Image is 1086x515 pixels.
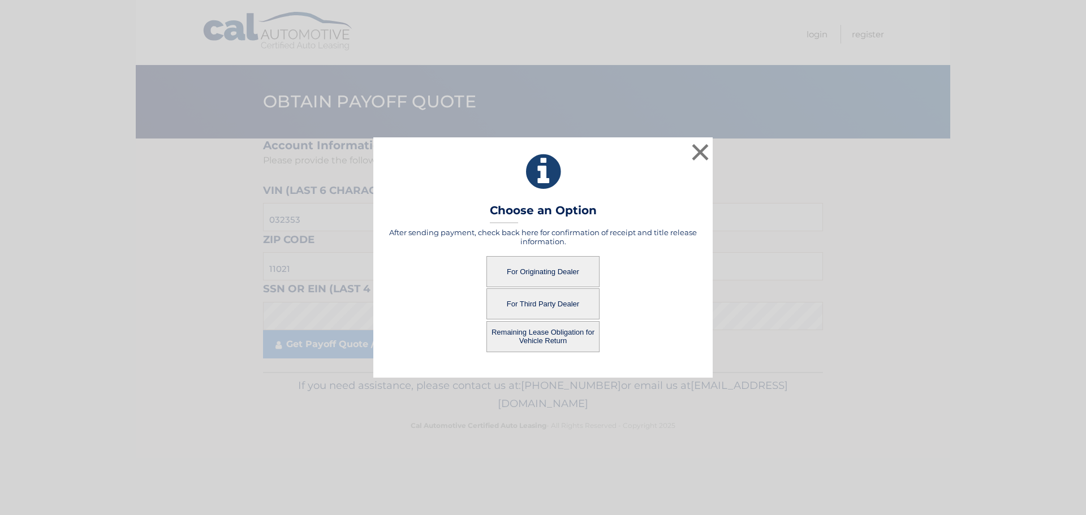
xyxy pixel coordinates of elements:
button: For Third Party Dealer [486,288,600,319]
button: For Originating Dealer [486,256,600,287]
h3: Choose an Option [490,204,597,223]
h5: After sending payment, check back here for confirmation of receipt and title release information. [387,228,699,246]
button: × [689,141,712,163]
button: Remaining Lease Obligation for Vehicle Return [486,321,600,352]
